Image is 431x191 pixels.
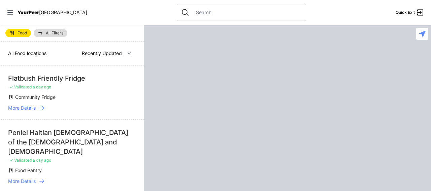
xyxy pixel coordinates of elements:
[39,9,87,15] span: [GEOGRAPHIC_DATA]
[396,10,415,15] span: Quick Exit
[18,31,27,35] span: Food
[8,105,36,111] span: More Details
[5,29,31,37] a: Food
[9,84,32,89] span: ✓ Validated
[8,178,136,185] a: More Details
[18,10,87,15] a: YourPeer[GEOGRAPHIC_DATA]
[33,158,51,163] span: a day ago
[9,158,32,163] span: ✓ Validated
[18,9,39,15] span: YourPeer
[15,167,42,173] span: Food Pantry
[8,178,36,185] span: More Details
[34,29,67,37] a: All Filters
[33,84,51,89] span: a day ago
[8,128,136,156] div: Peniel Haitian [DEMOGRAPHIC_DATA] of the [DEMOGRAPHIC_DATA] and [DEMOGRAPHIC_DATA]
[15,94,56,100] span: Community Fridge
[8,50,46,56] span: All Food locations
[8,74,136,83] div: Flatbush Friendly Fridge
[396,8,424,17] a: Quick Exit
[192,9,302,16] input: Search
[8,105,136,111] a: More Details
[46,31,63,35] span: All Filters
